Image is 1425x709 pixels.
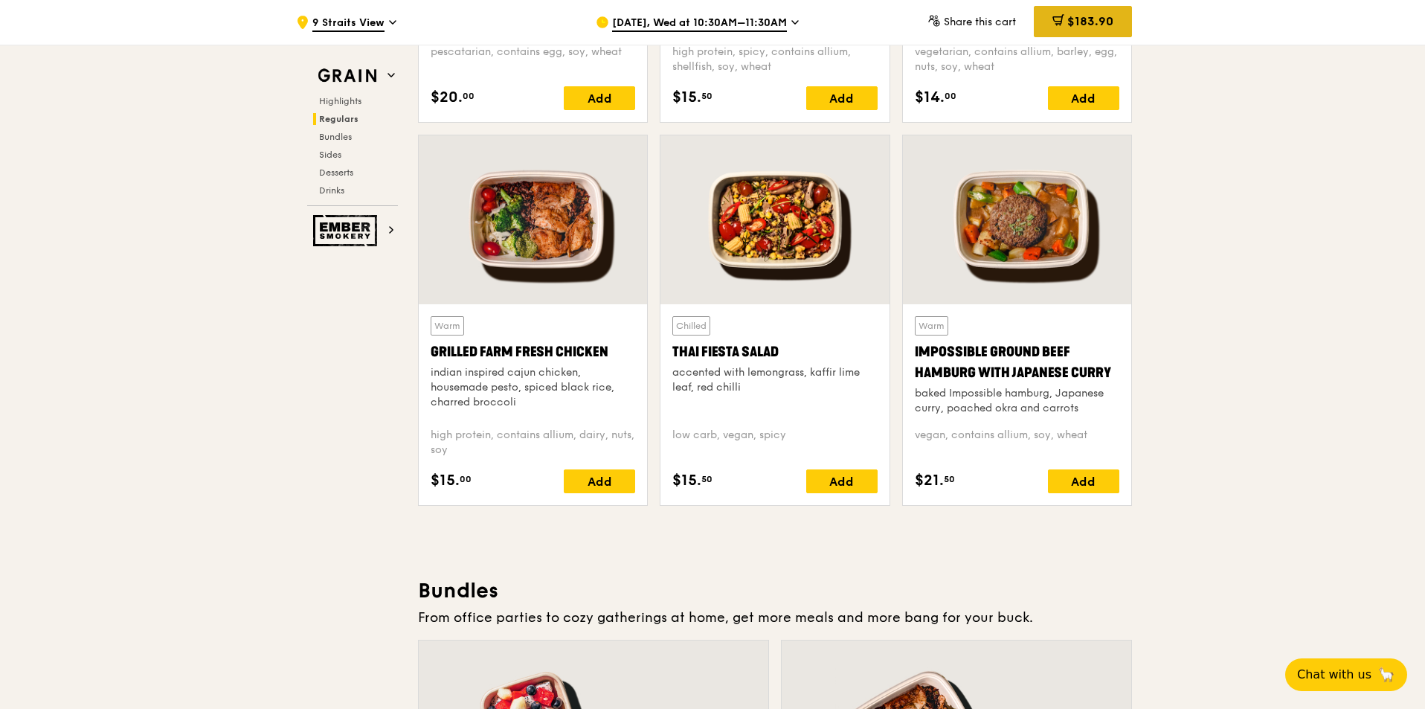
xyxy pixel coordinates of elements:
[701,473,712,485] span: 50
[319,96,361,106] span: Highlights
[319,114,358,124] span: Regulars
[418,607,1132,628] div: From office parties to cozy gatherings at home, get more meals and more bang for your buck.
[672,365,877,395] div: accented with lemongrass, kaffir lime leaf, red chilli
[915,341,1119,383] div: Impossible Ground Beef Hamburg with Japanese Curry
[672,45,877,74] div: high protein, spicy, contains allium, shellfish, soy, wheat
[431,316,464,336] div: Warm
[672,316,710,336] div: Chilled
[944,473,955,485] span: 50
[915,45,1119,74] div: vegetarian, contains allium, barley, egg, nuts, soy, wheat
[915,428,1119,458] div: vegan, contains allium, soy, wheat
[431,428,635,458] div: high protein, contains allium, dairy, nuts, soy
[564,86,635,110] div: Add
[431,341,635,362] div: Grilled Farm Fresh Chicken
[1067,14,1113,28] span: $183.90
[1048,86,1119,110] div: Add
[672,86,701,109] span: $15.
[701,90,712,102] span: 50
[313,215,382,246] img: Ember Smokery web logo
[418,577,1132,604] h3: Bundles
[319,185,344,196] span: Drinks
[1297,666,1371,684] span: Chat with us
[672,469,701,492] span: $15.
[431,469,460,492] span: $15.
[1048,469,1119,493] div: Add
[431,365,635,410] div: indian inspired cajun chicken, housemade pesto, spiced black rice, charred broccoli
[1377,666,1395,684] span: 🦙
[463,90,475,102] span: 00
[915,86,945,109] span: $14.
[915,469,944,492] span: $21.
[945,90,956,102] span: 00
[806,469,878,493] div: Add
[612,16,787,32] span: [DATE], Wed at 10:30AM–11:30AM
[672,428,877,458] div: low carb, vegan, spicy
[431,45,635,74] div: pescatarian, contains egg, soy, wheat
[319,167,353,178] span: Desserts
[431,86,463,109] span: $20.
[564,469,635,493] div: Add
[1285,658,1407,691] button: Chat with us🦙
[915,316,948,336] div: Warm
[319,132,352,142] span: Bundles
[313,62,382,89] img: Grain web logo
[944,16,1016,28] span: Share this cart
[915,386,1119,416] div: baked Impossible hamburg, Japanese curry, poached okra and carrots
[460,473,472,485] span: 00
[312,16,385,32] span: 9 Straits View
[806,86,878,110] div: Add
[672,341,877,362] div: Thai Fiesta Salad
[319,150,341,160] span: Sides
